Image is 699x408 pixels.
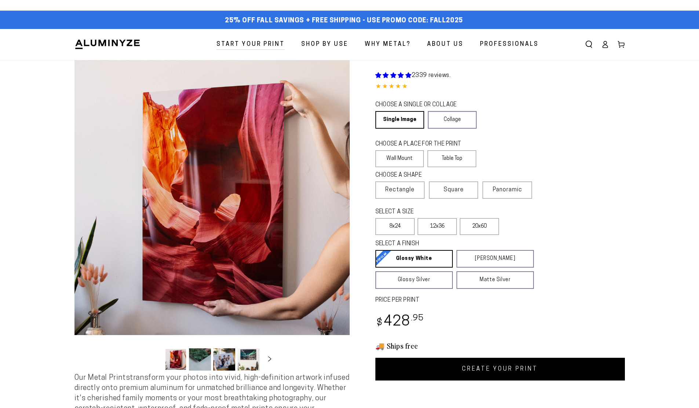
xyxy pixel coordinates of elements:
[460,218,499,235] label: 20x60
[74,60,350,373] media-gallery: Gallery Viewer
[480,39,539,50] span: Professionals
[375,271,453,289] a: Glossy Silver
[359,35,416,54] a: Why Metal?
[375,101,470,109] legend: CHOOSE A SINGLE OR COLLAGE
[411,314,424,323] sup: .95
[296,35,354,54] a: Shop By Use
[376,318,383,328] span: $
[375,250,453,268] a: Glossy White
[216,39,285,50] span: Start Your Print
[456,250,534,268] a: [PERSON_NAME]
[375,171,471,180] legend: CHOOSE A SHAPE
[375,218,415,235] label: 8x24
[418,218,457,235] label: 12x36
[375,341,625,350] h3: 🚚 Ships free
[375,358,625,381] a: CREATE YOUR PRINT
[365,39,411,50] span: Why Metal?
[375,315,424,329] bdi: 428
[422,35,469,54] a: About Us
[165,348,187,371] button: Load image 1 in gallery view
[375,111,424,129] a: Single Image
[428,111,477,129] a: Collage
[301,39,348,50] span: Shop By Use
[237,348,259,371] button: Load image 4 in gallery view
[375,82,625,92] div: 4.84 out of 5.0 stars
[427,39,463,50] span: About Us
[581,36,597,52] summary: Search our site
[74,39,141,50] img: Aluminyze
[474,35,544,54] a: Professionals
[213,348,235,371] button: Load image 3 in gallery view
[375,140,470,148] legend: CHOOSE A PLACE FOR THE PRINT
[225,17,463,25] span: 25% off FALL Savings + Free Shipping - Use Promo Code: FALL2025
[262,351,278,367] button: Slide right
[444,185,464,194] span: Square
[189,348,211,371] button: Load image 2 in gallery view
[456,271,534,289] a: Matte Silver
[375,240,516,248] legend: SELECT A FINISH
[211,35,290,54] a: Start Your Print
[375,296,625,305] label: PRICE PER PRINT
[375,150,424,167] label: Wall Mount
[146,351,163,367] button: Slide left
[375,208,475,216] legend: SELECT A SIZE
[385,185,415,194] span: Rectangle
[493,187,522,193] span: Panoramic
[427,150,476,167] label: Table Top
